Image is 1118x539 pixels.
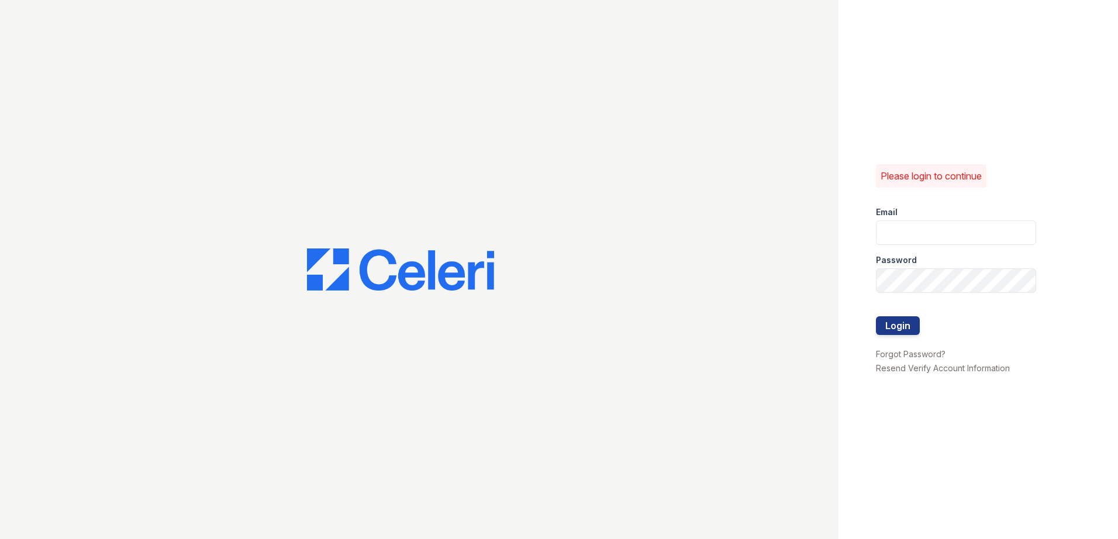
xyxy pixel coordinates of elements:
button: Login [876,316,920,335]
a: Resend Verify Account Information [876,363,1010,373]
label: Password [876,254,917,266]
a: Forgot Password? [876,349,946,359]
img: CE_Logo_Blue-a8612792a0a2168367f1c8372b55b34899dd931a85d93a1a3d3e32e68fde9ad4.png [307,248,494,291]
p: Please login to continue [881,169,982,183]
label: Email [876,206,898,218]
